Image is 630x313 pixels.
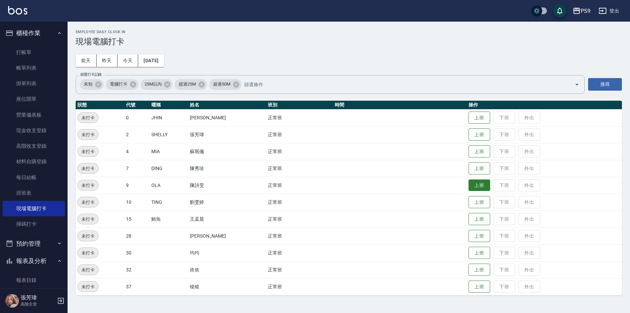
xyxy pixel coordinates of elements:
[78,233,98,240] span: 未打卡
[266,101,333,110] th: 班別
[124,211,150,227] td: 15
[106,81,131,88] span: 電腦打卡
[175,79,207,90] div: 超過25M
[469,145,490,158] button: 上班
[76,37,622,46] h3: 現場電腦打卡
[266,177,333,194] td: 正常班
[266,194,333,211] td: 正常班
[188,194,266,211] td: 劉雯婷
[76,101,124,110] th: 狀態
[78,182,98,189] span: 未打卡
[3,272,65,288] a: 報表目錄
[21,301,55,307] p: 高階主管
[469,196,490,209] button: 上班
[188,126,266,143] td: 張芳瑋
[78,148,98,155] span: 未打卡
[266,126,333,143] td: 正常班
[266,211,333,227] td: 正常班
[76,54,97,67] button: 前天
[243,78,563,90] input: 篩選條件
[209,81,234,88] span: 超過50M
[188,227,266,244] td: [PERSON_NAME]
[3,185,65,201] a: 排班表
[469,230,490,242] button: 上班
[141,79,173,90] div: 25M以內
[209,79,242,90] div: 超過50M
[124,194,150,211] td: 10
[3,138,65,154] a: 高階收支登錄
[266,143,333,160] td: 正常班
[124,177,150,194] td: 9
[469,162,490,175] button: 上班
[150,101,188,110] th: 暱稱
[78,199,98,206] span: 未打卡
[469,281,490,293] button: 上班
[581,7,590,15] div: PS9
[78,249,98,257] span: 未打卡
[124,109,150,126] td: 0
[150,143,188,160] td: MIA
[3,123,65,138] a: 現金收支登錄
[124,126,150,143] td: 2
[188,101,266,110] th: 姓名
[150,177,188,194] td: OLA
[80,79,104,90] div: 未知
[3,170,65,185] a: 每日結帳
[3,288,65,304] a: 消費分析儀表板
[80,72,102,77] label: 篩選打卡記錄
[469,247,490,259] button: 上班
[124,101,150,110] th: 代號
[150,160,188,177] td: DING
[188,211,266,227] td: 王孟晨
[150,109,188,126] td: JHIN
[150,126,188,143] td: SHELLY
[3,201,65,216] a: 現場電腦打卡
[141,81,166,88] span: 25M以內
[469,128,490,141] button: 上班
[76,30,622,34] h2: Employee Daily Clock In
[469,112,490,124] button: 上班
[467,101,622,110] th: 操作
[124,244,150,261] td: 30
[124,227,150,244] td: 28
[266,227,333,244] td: 正常班
[188,261,266,278] td: 依依
[266,160,333,177] td: 正常班
[3,154,65,169] a: 材料自購登錄
[8,6,27,15] img: Logo
[188,278,266,295] td: 稜稜
[469,213,490,225] button: 上班
[266,244,333,261] td: 正常班
[188,160,266,177] td: 陳秀珍
[78,165,98,172] span: 未打卡
[175,81,200,88] span: 超過25M
[97,54,118,67] button: 昨天
[3,76,65,91] a: 掛單列表
[570,4,593,18] button: PS9
[553,4,566,18] button: save
[118,54,138,67] button: 今天
[78,131,98,138] span: 未打卡
[3,60,65,76] a: 帳單列表
[3,252,65,270] button: 報表及分析
[3,216,65,232] a: 掃碼打卡
[588,78,622,91] button: 搜尋
[78,216,98,223] span: 未打卡
[3,45,65,60] a: 打帳單
[150,211,188,227] td: 鮪魚
[333,101,467,110] th: 時間
[3,235,65,252] button: 預約管理
[3,91,65,107] a: 座位開單
[21,294,55,301] h5: 張芳瑋
[124,160,150,177] td: 7
[596,5,622,17] button: 登出
[150,194,188,211] td: TING
[138,54,164,67] button: [DATE]
[266,109,333,126] td: 正常班
[78,283,98,290] span: 未打卡
[3,107,65,123] a: 營業儀表板
[124,261,150,278] td: 32
[266,261,333,278] td: 正常班
[188,177,266,194] td: 陳詩旻
[3,24,65,42] button: 櫃檯作業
